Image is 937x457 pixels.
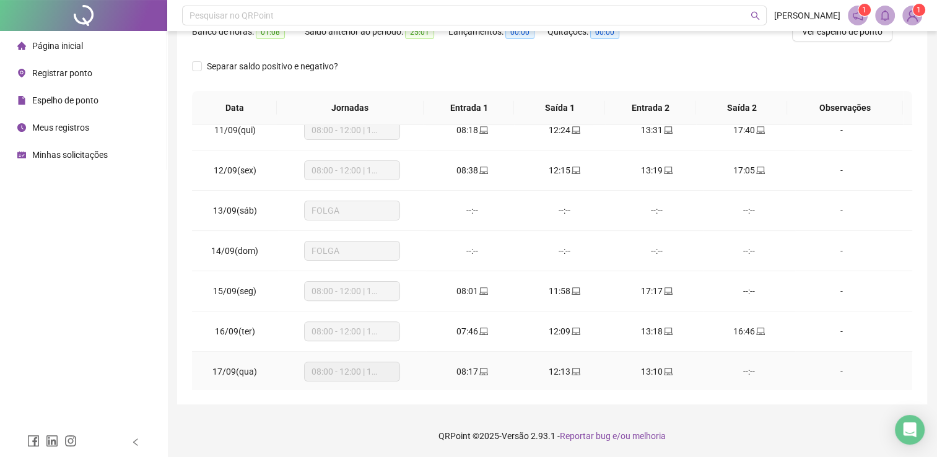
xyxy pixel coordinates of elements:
span: laptop [663,327,673,336]
span: search [751,11,760,20]
span: Separar saldo positivo e negativo? [202,59,343,73]
th: Saída 1 [514,91,605,125]
div: 12:13 [528,365,601,378]
span: laptop [663,126,673,134]
span: 00:00 [590,25,619,39]
div: --:-- [436,204,508,217]
div: 13:10 [621,365,693,378]
span: laptop [478,367,488,376]
div: - [805,324,878,338]
div: Quitações: [547,25,637,39]
div: 07:46 [436,324,508,338]
span: 25:01 [405,25,434,39]
th: Saída 2 [696,91,787,125]
div: - [805,365,878,378]
span: Observações [797,101,893,115]
span: 16/09(ter) [215,326,255,336]
span: 13/09(sáb) [213,206,257,215]
th: Observações [787,91,903,125]
span: 08:00 - 12:00 | 13:00 - 18:00 [312,121,393,139]
div: 08:38 [436,163,508,177]
span: Versão [502,431,529,441]
div: --:-- [713,244,785,258]
th: Jornadas [277,91,424,125]
span: laptop [755,126,765,134]
div: 12:09 [528,324,601,338]
th: Entrada 2 [605,91,696,125]
span: 11/09(qui) [214,125,256,135]
th: Entrada 1 [424,91,515,125]
div: 12:24 [528,123,601,137]
span: 08:00 - 12:00 | 13:00 - 18:00 [312,282,393,300]
div: 16:46 [713,324,785,338]
span: laptop [570,287,580,295]
span: bell [879,10,891,21]
span: environment [17,69,26,77]
span: 08:00 - 12:00 | 13:00 - 18:00 [312,322,393,341]
span: laptop [570,166,580,175]
div: 12:15 [528,163,601,177]
div: 17:05 [713,163,785,177]
span: laptop [570,126,580,134]
img: 89433 [903,6,922,25]
div: --:-- [621,204,693,217]
div: --:-- [713,365,785,378]
span: instagram [64,435,77,447]
div: Lançamentos: [448,25,547,39]
button: Ver espelho de ponto [792,22,892,41]
sup: 1 [858,4,871,16]
div: 17:40 [713,123,785,137]
span: 1 [917,6,921,14]
span: notification [852,10,863,21]
div: --:-- [621,244,693,258]
div: Saldo anterior ao período: [305,25,448,39]
span: clock-circle [17,123,26,132]
span: linkedin [46,435,58,447]
span: file [17,96,26,105]
div: - [805,244,878,258]
span: 15/09(seg) [213,286,256,296]
span: Reportar bug e/ou melhoria [560,431,666,441]
span: Espelho de ponto [32,95,98,105]
div: --:-- [528,204,601,217]
span: 12/09(sex) [214,165,256,175]
span: schedule [17,150,26,159]
span: left [131,438,140,446]
span: 08:00 - 12:00 | 13:00 - 18:00 [312,362,393,381]
div: 13:18 [621,324,693,338]
div: 17:17 [621,284,693,298]
div: 11:58 [528,284,601,298]
span: laptop [478,287,488,295]
span: home [17,41,26,50]
span: laptop [755,166,765,175]
div: --:-- [713,284,785,298]
div: 08:18 [436,123,508,137]
span: laptop [478,327,488,336]
span: Meus registros [32,123,89,133]
span: facebook [27,435,40,447]
span: 14/09(dom) [211,246,258,256]
span: FOLGA [312,201,393,220]
div: - [805,123,878,137]
div: - [805,163,878,177]
span: Ver espelho de ponto [802,25,883,38]
span: 17/09(qua) [212,367,257,376]
div: 13:19 [621,163,693,177]
span: laptop [663,367,673,376]
div: - [805,284,878,298]
div: Banco de horas: [192,25,305,39]
span: laptop [755,327,765,336]
span: laptop [478,126,488,134]
div: - [805,204,878,217]
span: Página inicial [32,41,83,51]
span: laptop [570,367,580,376]
div: --:-- [528,244,601,258]
span: laptop [570,327,580,336]
span: 08:00 - 12:00 | 13:00 - 17:00 [312,161,393,180]
th: Data [192,91,277,125]
div: 08:01 [436,284,508,298]
div: 08:17 [436,365,508,378]
span: laptop [663,287,673,295]
div: 13:31 [621,123,693,137]
span: 00:00 [505,25,534,39]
